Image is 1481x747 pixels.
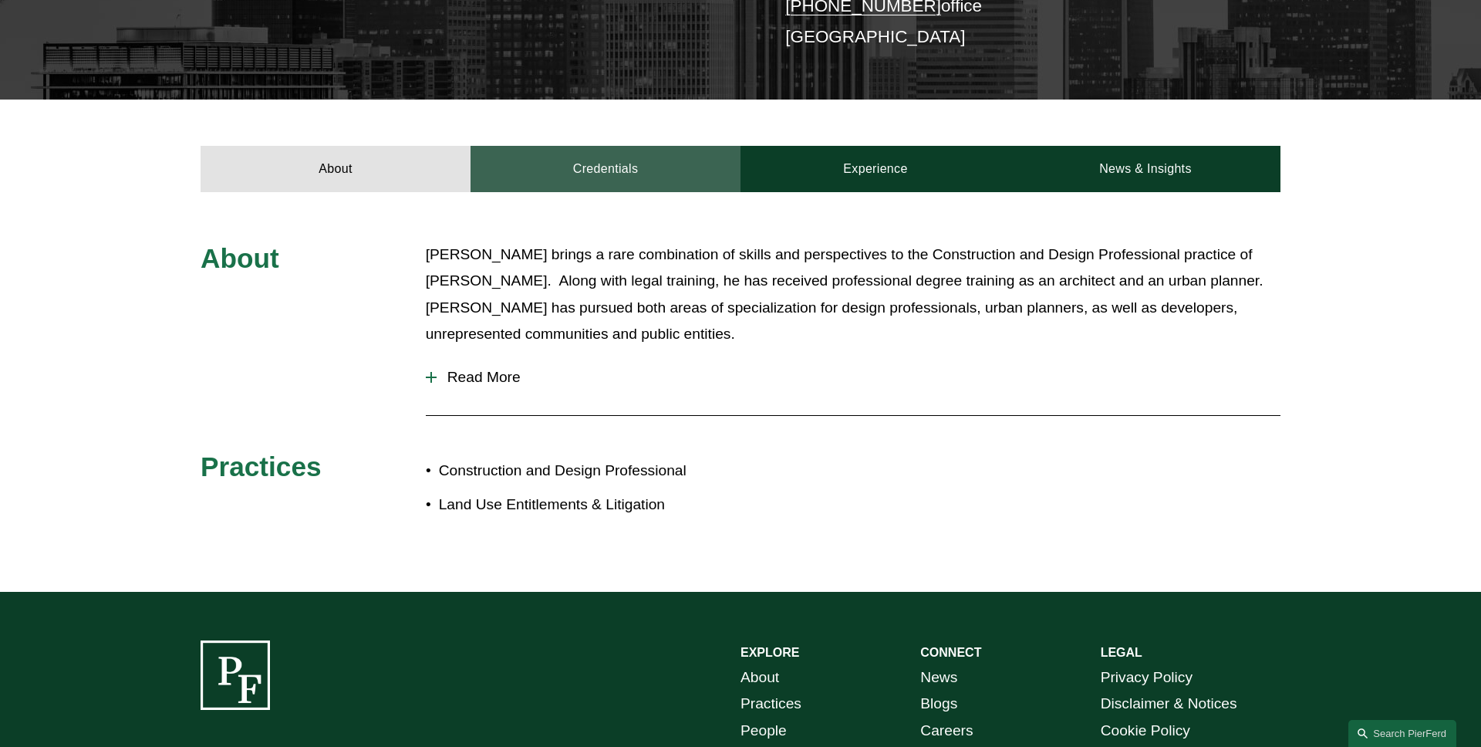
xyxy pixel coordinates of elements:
a: People [740,718,787,745]
span: Practices [201,451,322,482]
strong: EXPLORE [740,646,799,659]
p: Land Use Entitlements & Litigation [439,492,740,519]
span: About [201,243,279,273]
a: News & Insights [1010,146,1280,192]
a: Disclaimer & Notices [1101,691,1237,718]
p: Construction and Design Professional [439,458,740,485]
strong: LEGAL [1101,646,1142,659]
a: Cookie Policy [1101,718,1190,745]
a: Search this site [1348,720,1456,747]
strong: CONNECT [920,646,981,659]
a: Privacy Policy [1101,664,1193,691]
span: Read More [437,369,1280,386]
p: [PERSON_NAME] brings a rare combination of skills and perspectives to the Construction and Design... [426,242,1280,348]
a: Practices [740,691,801,718]
a: Credentials [471,146,740,192]
a: News [920,664,957,691]
a: Careers [920,718,973,745]
a: About [201,146,471,192]
a: About [740,664,779,691]
a: Blogs [920,691,957,718]
a: Experience [740,146,1010,192]
button: Read More [426,357,1280,397]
